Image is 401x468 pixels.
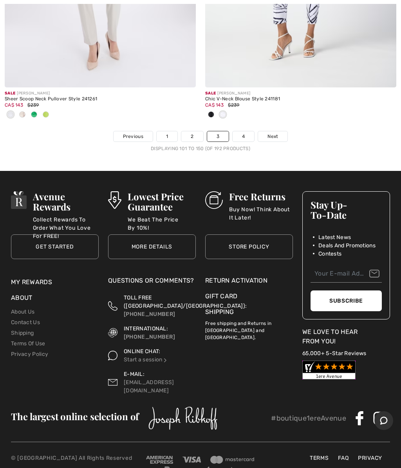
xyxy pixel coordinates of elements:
a: [EMAIL_ADDRESS][DOMAIN_NAME] [124,379,174,394]
img: Amex [146,456,173,464]
a: Privacy [354,454,386,462]
div: [PERSON_NAME] [205,91,396,96]
a: Shipping [205,308,234,316]
span: Sale [5,91,15,96]
a: Gift Card [205,292,293,301]
div: Black [205,109,217,122]
h3: Avenue Rewards [33,191,99,212]
a: Privacy Policy [11,351,48,357]
img: Online Chat [163,357,168,363]
p: Collect Rewards To Order What You Love For FREE! [33,216,99,231]
span: TOLL FREE ([GEOGRAPHIC_DATA]/[GEOGRAPHIC_DATA]): [124,294,247,309]
div: Island green [28,109,40,122]
a: Return Activation [205,276,293,285]
a: Terms [306,454,333,462]
span: INTERNATIONAL: [124,325,168,332]
img: Avenue Rewards [11,191,27,209]
a: Get Started [11,234,99,259]
img: Contact us [108,370,117,395]
a: 2 [181,131,203,141]
span: CA$ 143 [205,102,224,108]
span: Deals And Promotions [318,241,376,250]
a: Shipping [11,330,34,336]
a: 65,000+ 5-Star Reviews [302,350,367,357]
p: We Beat The Price By 10%! [128,216,196,231]
img: Lowest Price Guarantee [108,191,121,209]
img: Instagram [373,411,387,425]
span: CA$ 143 [5,102,23,108]
img: Mastercard [210,456,255,464]
a: My Rewards [11,278,52,286]
a: [PHONE_NUMBER] [124,311,175,317]
a: [PHONE_NUMBER] [124,334,175,340]
a: Contact Us [11,319,40,326]
span: Sale [205,91,216,96]
img: Toll Free (Canada/US) [108,294,117,318]
span: The largest online selection of [11,410,139,423]
span: ONLINE CHAT: [124,348,161,355]
div: Vanilla 30 [5,109,16,122]
a: 3 [207,131,229,141]
div: About [11,293,99,307]
a: Previous [114,131,153,141]
a: Terms Of Use [11,340,45,347]
img: International [108,325,117,341]
a: About Us [11,308,34,315]
span: Contests [318,250,341,258]
p: © [GEOGRAPHIC_DATA] All Rights Reserved [11,454,137,462]
div: Sheer Scoop Neck Pullover Style 241261 [5,96,196,102]
p: Buy Now! Think About It Later! [229,205,293,221]
h3: Stay Up-To-Date [311,200,382,220]
h3: Lowest Price Guarantee [128,191,196,212]
div: [PERSON_NAME] [5,91,196,96]
h3: Free Returns [229,191,293,201]
a: Start a session [124,356,168,363]
span: Previous [123,133,143,140]
a: Store Policy [205,234,293,259]
div: Questions or Comments? [108,276,196,289]
a: Next [258,131,287,141]
span: $239 [228,102,239,108]
img: Joseph Ribkoff [148,406,218,430]
input: Your E-mail Address [311,265,382,283]
p: Free shipping and Returns in [GEOGRAPHIC_DATA] and [GEOGRAPHIC_DATA]. [205,317,293,341]
div: Chic V-Neck Blouse Style 241181 [205,96,396,102]
span: Latest News [318,233,351,241]
img: Online Chat [108,347,117,364]
div: Optic White [217,109,229,122]
a: FAQ [334,454,352,462]
button: Subscribe [311,290,382,311]
span: Next [267,133,278,140]
div: Moonstone [16,109,28,122]
span: $239 [27,102,39,108]
img: Free Returns [205,191,223,209]
div: Key lime [40,109,52,122]
img: Visa [182,457,200,463]
span: E-MAIL: [124,371,145,377]
iframe: Opens a widget where you can chat to one of our agents [374,411,393,431]
p: #boutique1ereAvenue [271,413,346,424]
div: We Love To Hear From You! [302,327,390,346]
a: 4 [233,131,254,141]
a: More Details [108,234,196,259]
img: Facebook [352,411,367,425]
a: 1 [157,131,177,141]
img: Customer Reviews [302,361,356,379]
